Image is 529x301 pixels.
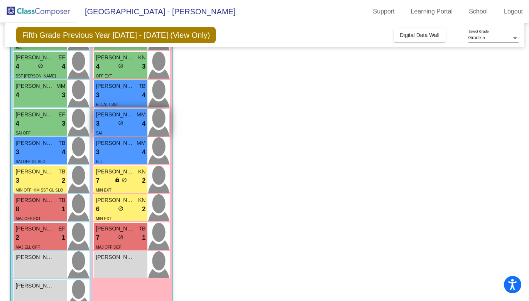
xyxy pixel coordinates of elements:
[96,131,102,135] span: SAI
[139,225,146,233] span: TB
[62,62,65,72] span: 4
[96,119,99,129] span: 3
[96,62,99,72] span: 4
[96,253,134,261] span: [PERSON_NAME]
[62,176,65,186] span: 2
[96,139,134,147] span: [PERSON_NAME]
[96,160,103,164] span: ELL
[15,233,19,243] span: 2
[59,54,66,62] span: EF
[498,5,529,18] a: Logout
[15,62,19,72] span: 4
[15,119,19,129] span: 4
[96,188,112,192] span: MIN EXT
[142,233,145,243] span: 1
[16,27,216,43] span: Fifth Grade Previous Year [DATE] - [DATE] (View Only)
[367,5,401,18] a: Support
[142,119,145,129] span: 4
[96,54,134,62] span: [PERSON_NAME]
[142,90,145,100] span: 4
[15,196,54,204] span: [PERSON_NAME]
[15,45,22,50] span: ELL
[138,196,145,204] span: KN
[15,204,19,214] span: 8
[142,147,145,157] span: 4
[15,168,54,176] span: [PERSON_NAME]
[77,5,235,18] span: [GEOGRAPHIC_DATA] - [PERSON_NAME]
[139,82,146,90] span: TB
[96,103,119,107] span: ELL ATT SST
[59,168,66,176] span: TB
[468,35,485,40] span: Grade 5
[15,82,54,90] span: [PERSON_NAME]
[59,111,66,119] span: EF
[96,147,99,157] span: 3
[138,168,145,176] span: KN
[15,160,45,164] span: SAI OFF GL SLO
[405,5,459,18] a: Learning Portal
[137,111,145,119] span: MM
[96,217,112,221] span: MIN EXT
[56,82,65,90] span: MM
[142,176,145,186] span: 2
[138,54,145,62] span: KN
[15,253,54,261] span: [PERSON_NAME]
[62,90,65,100] span: 3
[15,147,19,157] span: 3
[62,119,65,129] span: 3
[463,5,494,18] a: School
[96,82,134,90] span: [PERSON_NAME]
[15,74,56,78] span: SST [PERSON_NAME]
[122,177,127,183] span: do_not_disturb_alt
[15,225,54,233] span: [PERSON_NAME]
[118,120,123,126] span: do_not_disturb_alt
[118,234,123,240] span: do_not_disturb_alt
[118,63,123,69] span: do_not_disturb_alt
[15,282,54,290] span: [PERSON_NAME]
[96,90,99,100] span: 3
[96,176,99,186] span: 7
[96,196,134,204] span: [PERSON_NAME]
[394,28,446,42] button: Digital Data Wall
[62,147,65,157] span: 4
[137,139,145,147] span: MM
[142,62,145,72] span: 3
[96,225,134,233] span: [PERSON_NAME]
[15,245,40,249] span: MAJ ELL OFF
[15,111,54,119] span: [PERSON_NAME] [PERSON_NAME]
[15,188,63,192] span: MIN OFF HIM SST GL SLO
[96,245,121,249] span: MAJ OFF DEF
[96,111,134,119] span: [PERSON_NAME]
[118,206,123,211] span: do_not_disturb_alt
[96,74,112,78] span: OFF EXT
[96,233,99,243] span: 7
[400,32,439,38] span: Digital Data Wall
[38,63,43,69] span: do_not_disturb_alt
[15,131,30,135] span: SAI OFF
[15,217,41,221] span: MAJ OFF EXT
[15,176,19,186] span: 3
[59,139,66,147] span: TB
[96,168,134,176] span: [PERSON_NAME]
[96,204,99,214] span: 6
[59,196,66,204] span: TB
[59,225,66,233] span: EF
[15,54,54,62] span: [PERSON_NAME]
[15,139,54,147] span: [PERSON_NAME]
[115,177,120,183] span: lock
[62,233,65,243] span: 1
[62,204,65,214] span: 1
[142,204,145,214] span: 2
[15,90,19,100] span: 4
